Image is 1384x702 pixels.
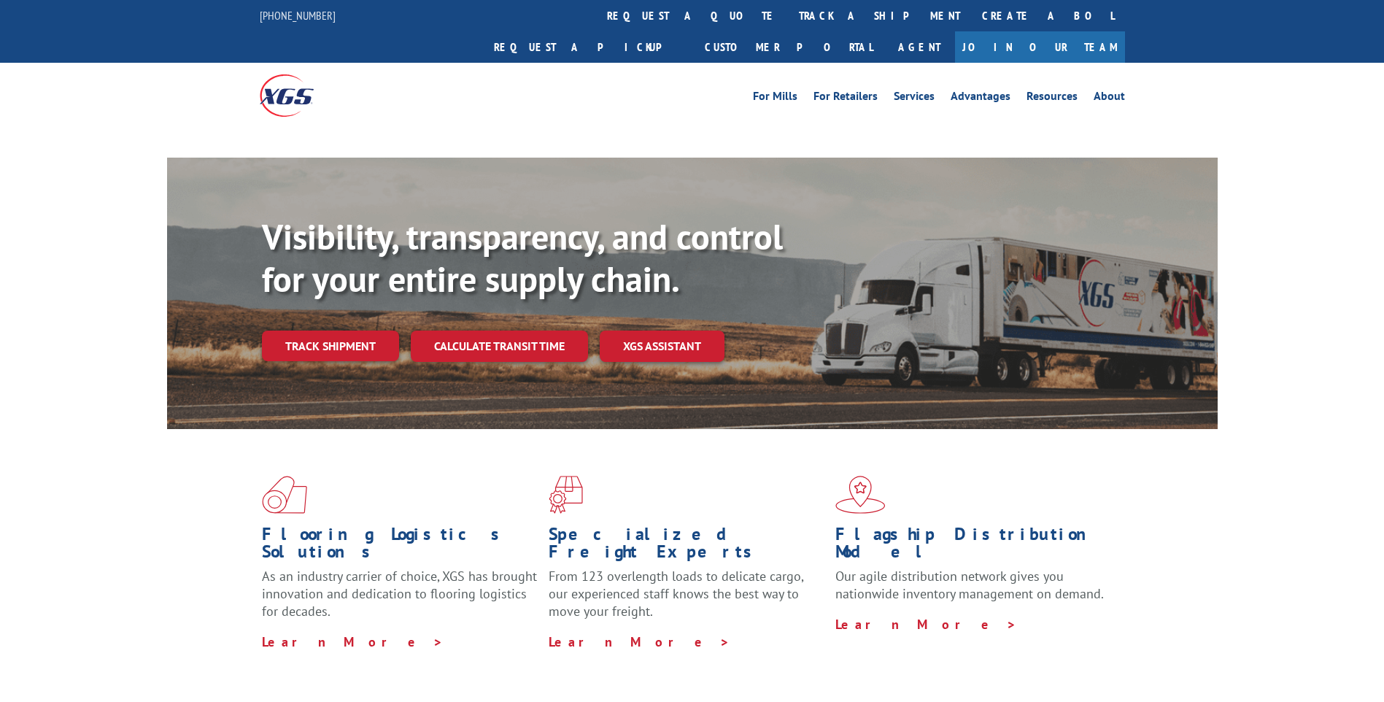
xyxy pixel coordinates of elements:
img: xgs-icon-flagship-distribution-model-red [835,476,886,514]
span: Our agile distribution network gives you nationwide inventory management on demand. [835,568,1104,602]
a: Learn More > [549,633,730,650]
h1: Flooring Logistics Solutions [262,525,538,568]
img: xgs-icon-focused-on-flooring-red [549,476,583,514]
a: [PHONE_NUMBER] [260,8,336,23]
a: Services [894,90,935,107]
a: About [1094,90,1125,107]
a: XGS ASSISTANT [600,331,724,362]
a: Resources [1027,90,1078,107]
h1: Specialized Freight Experts [549,525,824,568]
a: Request a pickup [483,31,694,63]
a: Learn More > [262,633,444,650]
p: From 123 overlength loads to delicate cargo, our experienced staff knows the best way to move you... [549,568,824,633]
b: Visibility, transparency, and control for your entire supply chain. [262,214,783,301]
img: xgs-icon-total-supply-chain-intelligence-red [262,476,307,514]
h1: Flagship Distribution Model [835,525,1111,568]
a: Join Our Team [955,31,1125,63]
a: Calculate transit time [411,331,588,362]
a: For Mills [753,90,797,107]
a: Agent [884,31,955,63]
a: For Retailers [813,90,878,107]
a: Track shipment [262,331,399,361]
span: As an industry carrier of choice, XGS has brought innovation and dedication to flooring logistics... [262,568,537,620]
a: Learn More > [835,616,1017,633]
a: Customer Portal [694,31,884,63]
a: Advantages [951,90,1010,107]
